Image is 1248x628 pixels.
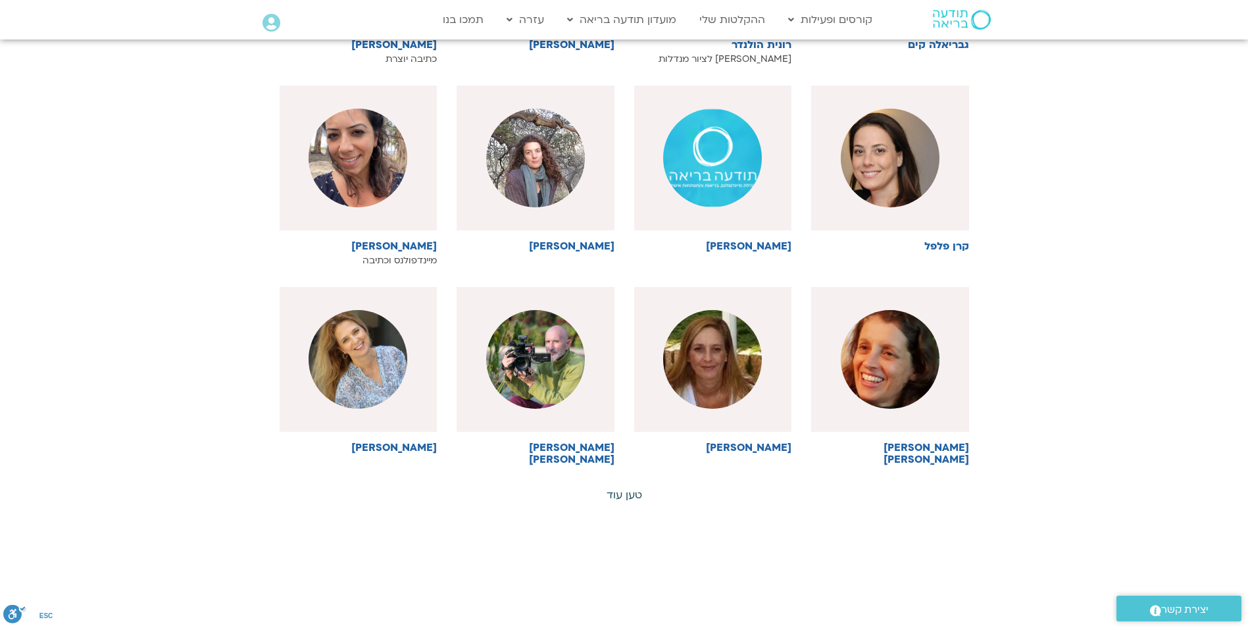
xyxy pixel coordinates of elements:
[280,39,437,51] h6: [PERSON_NAME]
[486,109,585,207] img: inbar.webp
[280,287,437,454] a: [PERSON_NAME]
[280,255,437,266] p: מיינדפולנס וכתיבה
[457,287,614,465] a: [PERSON_NAME] [PERSON_NAME]
[841,109,939,207] img: %D7%A7%D7%A8%D7%9F-%D7%A4%D7%9C%D7%A4%D7%9C.jpeg
[663,310,762,409] img: %D7%A9%D7%9C%D7%95%D7%9E%D7%99%D7%AA-%D7%A9%D7%9C%D7%95.jpg
[436,7,490,32] a: תמכו בנו
[634,86,792,252] a: [PERSON_NAME]
[811,240,969,252] h6: קרן פלפל
[933,10,991,30] img: תודעה בריאה
[280,86,437,266] a: [PERSON_NAME]מיינדפולנס וכתיבה
[486,310,585,409] img: ziv-scaled.jpg
[782,7,879,32] a: קורסים ופעילות
[607,488,642,502] a: טען עוד
[811,287,969,465] a: [PERSON_NAME] [PERSON_NAME]
[280,54,437,65] p: כתיבה יוצרת
[634,240,792,252] h6: [PERSON_NAME]
[811,86,969,252] a: קרן פלפל
[811,442,969,465] h6: [PERSON_NAME] [PERSON_NAME]
[1161,601,1209,619] span: יצירת קשר
[634,442,792,454] h6: [PERSON_NAME]
[457,240,614,252] h6: [PERSON_NAME]
[500,7,551,32] a: עזרה
[634,39,792,51] h6: רונית הולנדר
[561,7,683,32] a: מועדון תודעה בריאה
[457,442,614,465] h6: [PERSON_NAME] [PERSON_NAME]
[634,287,792,454] a: [PERSON_NAME]
[663,109,762,207] img: default.png
[811,39,969,51] h6: גבריאלה קים
[457,86,614,252] a: [PERSON_NAME]
[693,7,772,32] a: ההקלטות שלי
[457,39,614,51] h6: [PERSON_NAME]
[309,109,407,207] img: %D7%94%D7%99%D7%9C%D7%94-%D7%99%D7%95%D7%A1%D7%A3.jpeg
[1116,596,1241,621] a: יצירת קשר
[634,54,792,65] p: [PERSON_NAME] לציור מנדלות
[280,240,437,252] h6: [PERSON_NAME]
[841,310,939,409] img: %D7%A1%D7%99%D7%92%D7%9C-%D7%91%D7%99%D7%A8%D7%9F-%D7%90%D7%91%D7%95%D7%97%D7%A6%D7%99%D7%A8%D7%9...
[309,310,407,409] img: GaliTamari.jpg
[280,442,437,454] h6: [PERSON_NAME]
